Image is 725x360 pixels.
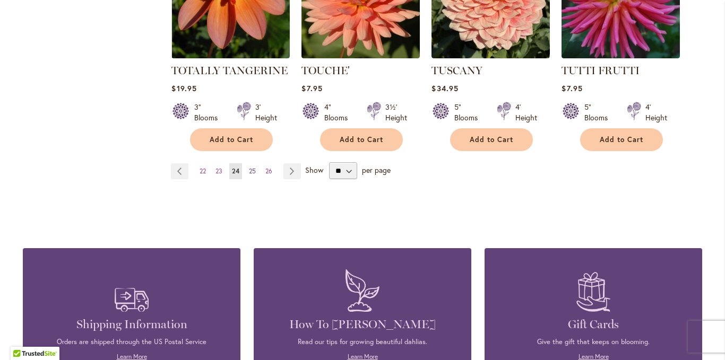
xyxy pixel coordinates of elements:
[324,102,354,123] div: 4" Blooms
[200,167,206,175] span: 22
[171,50,290,60] a: TOTALLY TANGERINE
[362,165,391,175] span: per page
[454,102,484,123] div: 5" Blooms
[263,163,275,179] a: 26
[431,50,550,60] a: TUSCANY
[255,102,277,123] div: 3' Height
[431,64,482,77] a: TUSCANY
[210,135,253,144] span: Add to Cart
[584,102,614,123] div: 5" Blooms
[213,163,225,179] a: 23
[470,135,513,144] span: Add to Cart
[301,64,350,77] a: TOUCHE'
[249,167,256,175] span: 25
[450,128,533,151] button: Add to Cart
[215,167,222,175] span: 23
[39,317,225,332] h4: Shipping Information
[171,83,196,93] span: $19.95
[301,50,420,60] a: TOUCHE'
[562,83,582,93] span: $7.95
[190,128,273,151] button: Add to Cart
[320,128,403,151] button: Add to Cart
[270,337,455,347] p: Read our tips for growing beautiful dahlias.
[39,337,225,347] p: Orders are shipped through the US Postal Service
[246,163,258,179] a: 25
[645,102,667,123] div: 4' Height
[305,165,323,175] span: Show
[194,102,224,123] div: 3" Blooms
[340,135,383,144] span: Add to Cart
[8,322,38,352] iframe: Launch Accessibility Center
[301,83,322,93] span: $7.95
[232,167,239,175] span: 24
[197,163,209,179] a: 22
[500,337,686,347] p: Give the gift that keeps on blooming.
[265,167,272,175] span: 26
[270,317,455,332] h4: How To [PERSON_NAME]
[562,50,680,60] a: TUTTI FRUTTI
[580,128,663,151] button: Add to Cart
[171,64,288,77] a: TOTALLY TANGERINE
[515,102,537,123] div: 4' Height
[600,135,643,144] span: Add to Cart
[385,102,407,123] div: 3½' Height
[431,83,458,93] span: $34.95
[500,317,686,332] h4: Gift Cards
[562,64,640,77] a: TUTTI FRUTTI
